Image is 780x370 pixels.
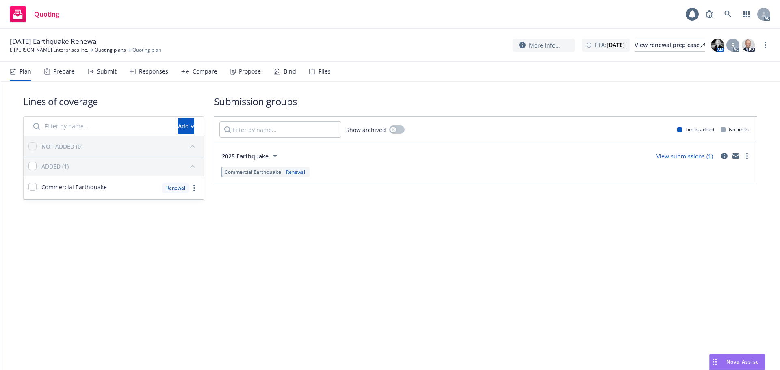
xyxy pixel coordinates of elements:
div: Propose [239,68,261,75]
a: mail [731,151,741,161]
a: circleInformation [719,151,729,161]
a: Switch app [739,6,755,22]
a: Search [720,6,736,22]
div: Compare [193,68,217,75]
a: Quoting plans [95,46,126,54]
h1: Lines of coverage [23,95,204,108]
span: 2025 Earthquake [222,152,269,160]
div: Renewal [284,169,307,175]
span: Show archived [346,125,386,134]
img: photo [742,39,755,52]
span: [DATE] Earthquake Renewal [10,37,98,46]
div: View renewal prep case [635,39,705,51]
div: Bind [284,68,296,75]
button: 2025 Earthquake [219,148,282,164]
span: Quoting plan [132,46,161,54]
span: Nova Assist [726,358,758,365]
span: ETA : [595,41,625,49]
div: ADDED (1) [41,162,69,171]
a: more [742,151,752,161]
a: more [760,40,770,50]
div: Responses [139,68,168,75]
span: Commercial Earthquake [225,169,281,175]
div: Limits added [677,126,714,133]
strong: [DATE] [607,41,625,49]
div: Add [178,119,194,134]
div: Renewal [162,183,189,193]
input: Filter by name... [28,118,173,134]
span: R [731,41,735,50]
button: NOT ADDED (0) [41,140,199,153]
button: More info... [513,39,575,52]
span: More info... [529,41,560,50]
span: Commercial Earthquake [41,183,107,191]
div: Plan [19,68,31,75]
div: Submit [97,68,117,75]
button: ADDED (1) [41,160,199,173]
a: Report a Bug [701,6,717,22]
div: NOT ADDED (0) [41,142,82,151]
div: Prepare [53,68,75,75]
img: photo [711,39,724,52]
div: No limits [721,126,749,133]
a: View submissions (1) [656,152,713,160]
div: Drag to move [710,354,720,370]
div: Files [318,68,331,75]
h1: Submission groups [214,95,757,108]
span: Quoting [34,11,59,17]
a: Quoting [6,3,63,26]
button: Add [178,118,194,134]
input: Filter by name... [219,121,341,138]
a: more [189,183,199,193]
a: E [PERSON_NAME] Enterprises Inc. [10,46,88,54]
button: Nova Assist [709,354,765,370]
a: View renewal prep case [635,39,705,52]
